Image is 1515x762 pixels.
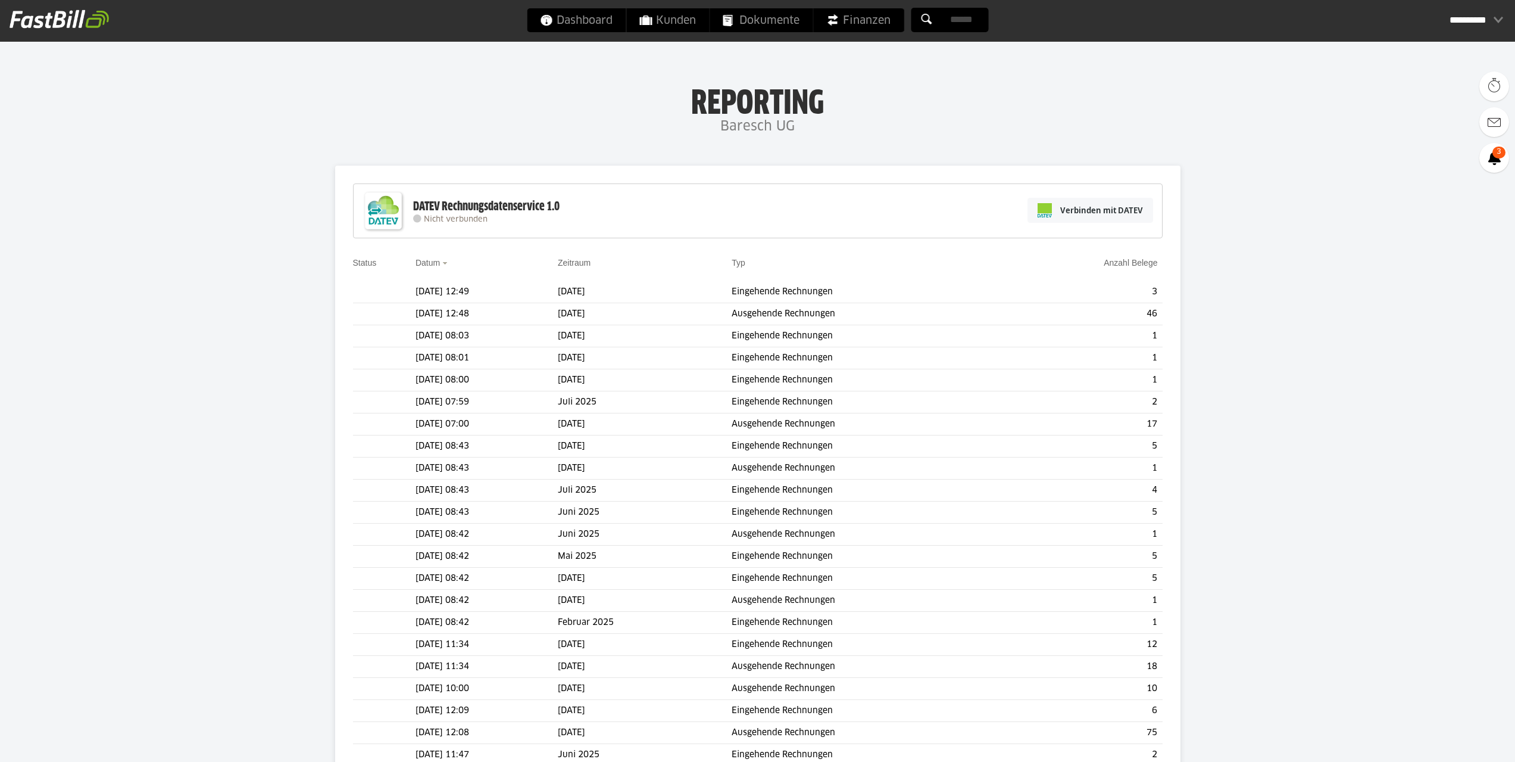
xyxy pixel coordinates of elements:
a: Verbinden mit DATEV [1027,198,1153,223]
span: Dokumente [723,8,799,32]
td: 4 [1007,480,1162,502]
td: 1 [1007,369,1162,391]
img: DATEV-Datenservice Logo [360,187,407,235]
td: Ausgehende Rechnungen [732,678,1007,700]
td: [DATE] [558,678,732,700]
td: 10 [1007,678,1162,700]
img: pi-datev-logo-farbig-24.svg [1038,203,1052,217]
td: Eingehende Rechnungen [732,347,1007,369]
td: Juli 2025 [558,480,732,502]
td: [DATE] [558,590,732,612]
a: Status [353,258,377,268]
td: Eingehende Rechnungen [732,612,1007,634]
td: [DATE] [558,413,732,436]
td: 75 [1007,722,1162,744]
td: [DATE] 08:43 [416,458,558,480]
td: [DATE] 08:42 [416,568,558,590]
td: 17 [1007,413,1162,436]
td: [DATE] 08:42 [416,546,558,568]
td: 46 [1007,303,1162,325]
td: [DATE] 08:01 [416,347,558,369]
td: [DATE] 08:03 [416,325,558,347]
td: [DATE] 08:42 [416,524,558,546]
td: 3 [1007,281,1162,303]
td: Eingehende Rechnungen [732,502,1007,524]
td: [DATE] [558,700,732,722]
td: [DATE] 10:00 [416,678,558,700]
a: Dokumente [710,8,813,32]
td: [DATE] [558,634,732,656]
td: [DATE] 08:42 [416,590,558,612]
td: Eingehende Rechnungen [732,436,1007,458]
img: sort_desc.gif [442,262,450,265]
td: [DATE] [558,436,732,458]
td: 2 [1007,391,1162,413]
td: Ausgehende Rechnungen [732,524,1007,546]
td: [DATE] [558,722,732,744]
td: Eingehende Rechnungen [732,281,1007,303]
td: Eingehende Rechnungen [732,325,1007,347]
td: 6 [1007,700,1162,722]
td: [DATE] [558,347,732,369]
a: Anzahl Belege [1104,258,1157,268]
a: Typ [732,258,745,268]
td: 1 [1007,347,1162,369]
td: Eingehende Rechnungen [732,546,1007,568]
td: [DATE] 12:48 [416,303,558,325]
span: Verbinden mit DATEV [1060,204,1143,216]
td: [DATE] 11:34 [416,634,558,656]
td: 5 [1007,568,1162,590]
img: fastbill_logo_white.png [10,10,109,29]
td: Februar 2025 [558,612,732,634]
span: Finanzen [826,8,891,32]
a: Finanzen [813,8,904,32]
td: [DATE] 07:00 [416,413,558,436]
span: 3 [1492,147,1505,158]
td: [DATE] 11:34 [416,656,558,678]
td: 1 [1007,325,1162,347]
a: Dashboard [527,8,626,32]
td: Eingehende Rechnungen [732,634,1007,656]
td: Juli 2025 [558,391,732,413]
td: [DATE] 12:49 [416,281,558,303]
td: [DATE] 08:43 [416,436,558,458]
td: [DATE] [558,656,732,678]
a: 3 [1479,143,1509,173]
td: Ausgehende Rechnungen [732,590,1007,612]
td: Eingehende Rechnungen [732,480,1007,502]
td: 5 [1007,546,1162,568]
td: [DATE] [558,458,732,480]
td: Ausgehende Rechnungen [732,413,1007,436]
td: 5 [1007,436,1162,458]
td: Ausgehende Rechnungen [732,458,1007,480]
td: Mai 2025 [558,546,732,568]
span: Kunden [639,8,696,32]
td: 12 [1007,634,1162,656]
td: [DATE] [558,281,732,303]
td: [DATE] 08:42 [416,612,558,634]
td: [DATE] 08:43 [416,480,558,502]
td: [DATE] 12:09 [416,700,558,722]
td: [DATE] [558,568,732,590]
td: Ausgehende Rechnungen [732,303,1007,325]
div: DATEV Rechnungsdatenservice 1.0 [413,199,560,214]
h1: Reporting [119,84,1396,115]
td: [DATE] [558,369,732,391]
td: 1 [1007,590,1162,612]
td: [DATE] 12:08 [416,722,558,744]
td: [DATE] 08:00 [416,369,558,391]
td: [DATE] [558,303,732,325]
td: Ausgehende Rechnungen [732,722,1007,744]
td: Eingehende Rechnungen [732,568,1007,590]
td: [DATE] 08:43 [416,502,558,524]
span: Dashboard [540,8,613,32]
td: 1 [1007,524,1162,546]
td: Eingehende Rechnungen [732,700,1007,722]
td: 1 [1007,612,1162,634]
td: Eingehende Rechnungen [732,369,1007,391]
td: Juni 2025 [558,502,732,524]
a: Zeitraum [558,258,591,268]
td: 1 [1007,458,1162,480]
span: Nicht verbunden [424,216,488,223]
td: [DATE] [558,325,732,347]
